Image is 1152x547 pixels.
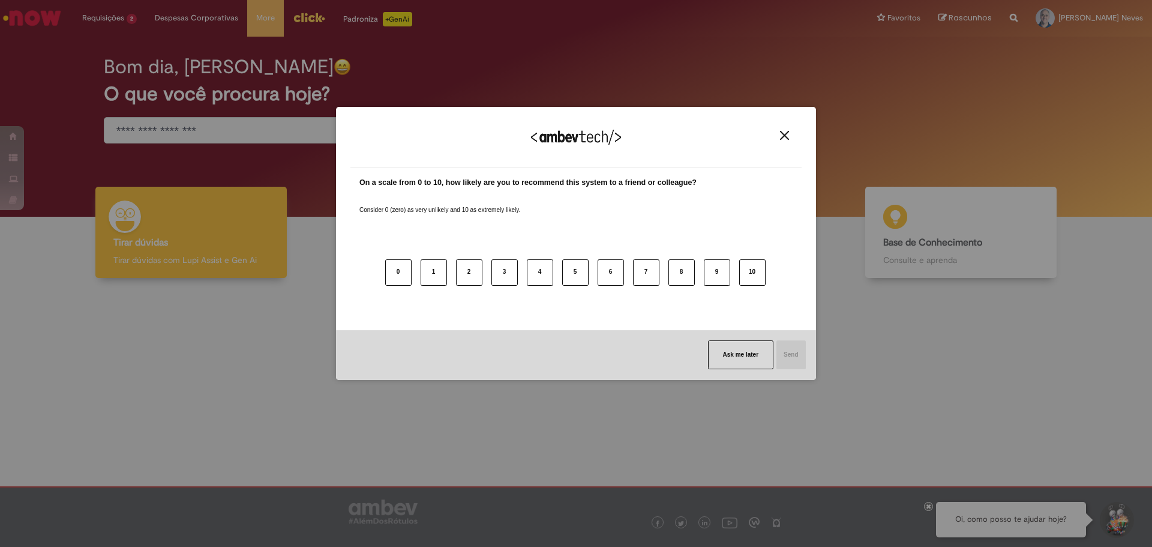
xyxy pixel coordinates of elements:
[491,259,518,286] button: 3
[776,130,793,141] button: Close
[456,259,482,286] button: 2
[359,177,697,189] label: On a scale from 0 to 10, how likely are you to recommend this system to a friend or colleague?
[633,259,659,286] button: 7
[385,259,412,286] button: 0
[780,131,789,140] img: Close
[704,259,730,286] button: 9
[359,192,520,214] label: Consider 0 (zero) as very unlikely and 10 as extremely likely.
[708,340,773,369] button: Ask me later
[739,259,766,286] button: 10
[668,259,695,286] button: 8
[527,259,553,286] button: 4
[421,259,447,286] button: 1
[562,259,589,286] button: 5
[598,259,624,286] button: 6
[531,130,621,145] img: Logo Ambevtech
